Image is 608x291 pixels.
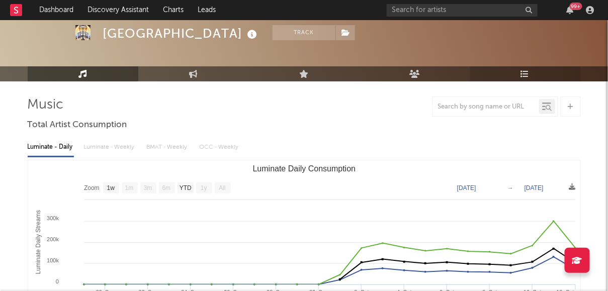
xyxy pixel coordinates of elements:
div: Luminate - Daily [28,139,74,156]
text: Zoom [84,185,100,192]
button: Track [273,25,335,40]
text: 100k [47,257,59,263]
input: Search for artists [387,4,538,17]
text: 1w [107,185,115,192]
text: 3m [143,185,152,192]
div: 99 + [570,3,582,10]
text: YTD [179,185,191,192]
text: 1m [125,185,133,192]
input: Search by song name or URL [433,103,539,111]
text: Luminate Daily Consumption [252,164,356,173]
text: 1y [201,185,207,192]
button: 99+ [567,6,574,14]
text: Luminate Daily Streams [34,210,41,274]
text: All [219,185,225,192]
span: Total Artist Consumption [28,119,127,131]
text: 300k [47,215,59,221]
text: 6m [162,185,170,192]
text: [DATE] [457,184,476,191]
text: → [507,184,513,191]
div: [GEOGRAPHIC_DATA] [103,25,260,42]
text: 0 [55,278,58,284]
text: [DATE] [525,184,544,191]
text: 200k [47,236,59,242]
